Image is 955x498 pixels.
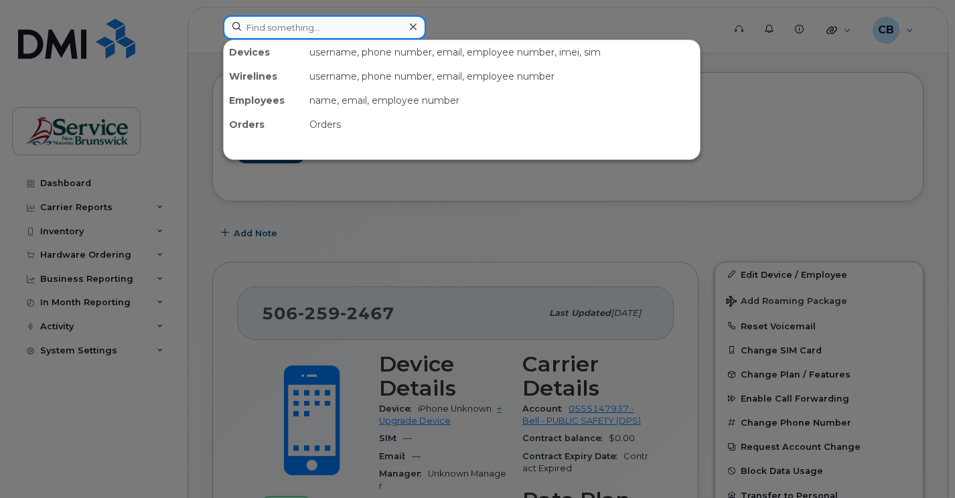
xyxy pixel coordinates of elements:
div: username, phone number, email, employee number, imei, sim [304,40,700,64]
div: Devices [224,40,304,64]
div: Wirelines [224,64,304,88]
div: Employees [224,88,304,112]
div: Orders [304,112,700,137]
div: username, phone number, email, employee number [304,64,700,88]
div: name, email, employee number [304,88,700,112]
input: Find something... [223,15,426,39]
div: Orders [224,112,304,137]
